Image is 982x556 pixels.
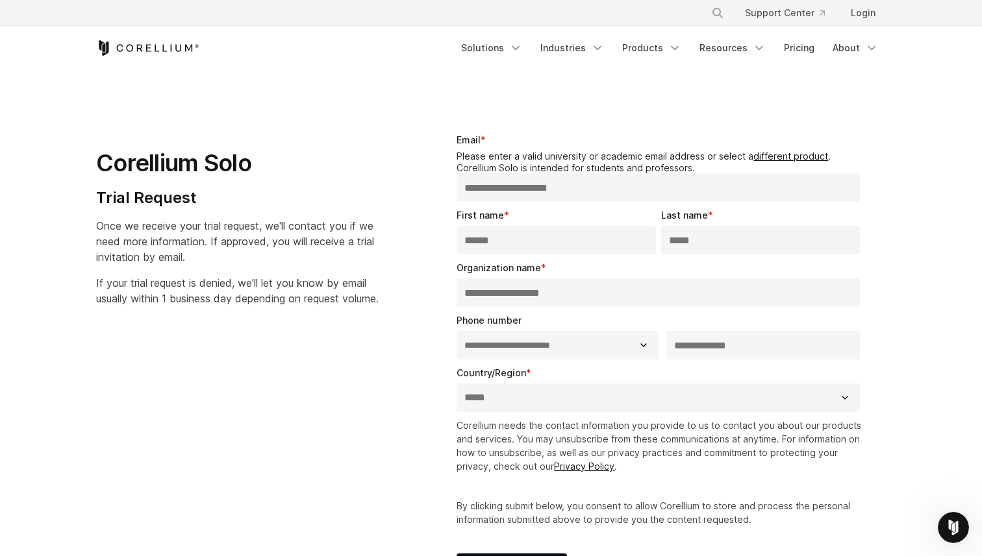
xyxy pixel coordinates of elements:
a: Solutions [453,36,530,60]
a: Resources [692,36,774,60]
span: Email [457,134,481,145]
legend: Please enter a valid university or academic email address or select a . Corellium Solo is intende... [457,151,865,173]
div: Navigation Menu [453,36,886,60]
a: Support Center [735,1,835,25]
h4: Trial Request [96,188,379,208]
span: Organization name [457,262,541,273]
span: Once we receive your trial request, we'll contact you if we need more information. If approved, y... [96,219,374,263]
button: Search [706,1,729,25]
a: Pricing [776,36,822,60]
p: Corellium needs the contact information you provide to us to contact you about our products and s... [457,418,865,473]
span: First name [457,210,504,221]
a: Industries [533,36,612,60]
a: Login [840,1,886,25]
span: Country/Region [457,367,526,378]
iframe: Intercom live chat [938,512,969,543]
p: By clicking submit below, you consent to allow Corellium to store and process the personal inform... [457,499,865,526]
a: Products [614,36,689,60]
a: different product [753,151,828,162]
span: If your trial request is denied, we'll let you know by email usually within 1 business day depend... [96,276,379,305]
span: Last name [661,210,708,221]
a: Corellium Home [96,40,199,56]
span: Phone number [457,315,522,326]
h1: Corellium Solo [96,149,379,178]
a: About [825,36,886,60]
a: Privacy Policy [554,461,614,472]
div: Navigation Menu [696,1,886,25]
